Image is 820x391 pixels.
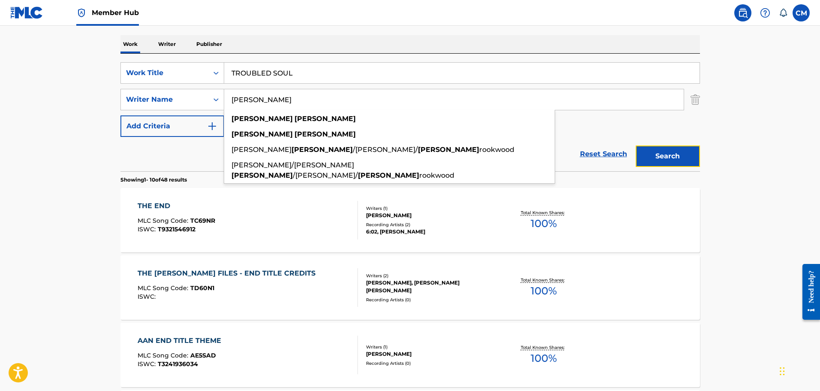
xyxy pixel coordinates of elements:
[138,268,320,279] div: THE [PERSON_NAME] FILES - END TITLE CREDITS
[138,360,158,368] span: ISWC :
[531,351,557,366] span: 100 %
[92,8,139,18] span: Member Hub
[779,9,787,17] div: Notifications
[691,89,700,110] img: Delete Criterion
[796,257,820,326] iframe: Resource Center
[120,62,700,171] form: Search Form
[158,360,198,368] span: T3241936034
[231,145,291,154] span: [PERSON_NAME]
[531,283,557,299] span: 100 %
[353,145,418,154] span: /[PERSON_NAME]/
[793,4,810,21] div: User Menu
[418,145,479,154] strong: [PERSON_NAME]
[138,352,190,359] span: MLC Song Code :
[10,6,43,19] img: MLC Logo
[780,358,785,384] div: Drag
[479,145,514,154] span: rookwood
[294,115,356,123] strong: [PERSON_NAME]
[521,209,567,216] p: Total Known Shares:
[138,217,190,224] span: MLC Song Code :
[366,279,496,294] div: [PERSON_NAME], [PERSON_NAME] [PERSON_NAME]
[120,188,700,252] a: THE ENDMLC Song Code:TC69NRISWC:T9321546912Writers (1)[PERSON_NAME]Recording Artists (2)6:02, [PE...
[521,344,567,351] p: Total Known Shares:
[419,171,454,179] span: rookwood
[231,115,293,123] strong: [PERSON_NAME]
[366,360,496,367] div: Recording Artists ( 0 )
[120,35,140,53] p: Work
[158,225,195,233] span: T9321546912
[138,293,158,300] span: ISWC :
[126,94,203,105] div: Writer Name
[734,4,751,21] a: Public Search
[231,171,293,179] strong: [PERSON_NAME]
[126,68,203,78] div: Work Title
[366,273,496,279] div: Writers ( 2 )
[757,4,774,21] div: Help
[294,130,356,138] strong: [PERSON_NAME]
[366,221,496,228] div: Recording Artists ( 2 )
[576,145,631,164] a: Reset Search
[194,35,225,53] p: Publisher
[156,35,178,53] p: Writer
[190,284,214,292] span: TD60N1
[760,8,770,18] img: help
[358,171,419,179] strong: [PERSON_NAME]
[366,212,496,219] div: [PERSON_NAME]
[138,225,158,233] span: ISWC :
[366,297,496,303] div: Recording Artists ( 0 )
[366,344,496,350] div: Writers ( 1 )
[120,323,700,387] a: AAN END TITLE THEMEMLC Song Code:AE5SADISWC:T3241936034Writers (1)[PERSON_NAME]Recording Artists ...
[190,217,215,224] span: TC69NR
[521,277,567,283] p: Total Known Shares:
[120,115,224,137] button: Add Criteria
[138,284,190,292] span: MLC Song Code :
[207,121,217,131] img: 9d2ae6d4665cec9f34b9.svg
[531,216,557,231] span: 100 %
[76,8,87,18] img: Top Rightsholder
[231,161,354,169] span: [PERSON_NAME]/[PERSON_NAME]
[293,171,358,179] span: /[PERSON_NAME]/
[366,228,496,236] div: 6:02, [PERSON_NAME]
[120,176,187,184] p: Showing 1 - 10 of 48 results
[291,145,353,154] strong: [PERSON_NAME]
[231,130,293,138] strong: [PERSON_NAME]
[120,255,700,320] a: THE [PERSON_NAME] FILES - END TITLE CREDITSMLC Song Code:TD60N1ISWC:Writers (2)[PERSON_NAME], [PE...
[138,201,215,211] div: THE END
[366,350,496,358] div: [PERSON_NAME]
[636,145,700,167] button: Search
[190,352,216,359] span: AE5SAD
[777,350,820,391] iframe: Chat Widget
[366,205,496,212] div: Writers ( 1 )
[738,8,748,18] img: search
[138,336,225,346] div: AAN END TITLE THEME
